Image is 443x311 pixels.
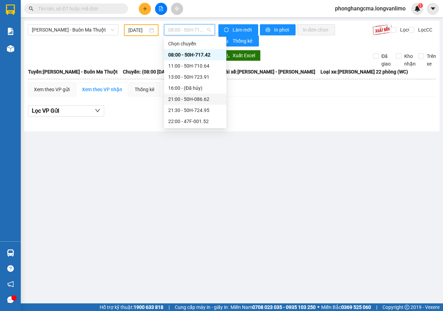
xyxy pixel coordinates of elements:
[168,118,222,125] div: 22:00 - 47F-001.52
[233,26,253,34] span: Làm mới
[405,305,409,310] span: copyright
[317,306,319,309] span: ⚪️
[341,304,371,310] strong: 0369 525 060
[7,265,14,272] span: question-circle
[159,6,163,11] span: file-add
[28,105,104,116] button: Lọc VP Gửi
[430,6,436,12] span: caret-down
[320,68,408,76] span: Loại xe: [PERSON_NAME] 22 phòng (WC)
[321,303,371,311] span: Miền Bắc
[329,4,411,13] span: phonghangcma.longvanlimo
[218,35,259,46] button: bar-chartThống kê
[7,45,14,52] img: warehouse-icon
[401,52,418,68] span: Kho nhận
[168,95,222,103] div: 21:00 - 50H-086.62
[168,84,222,92] div: 16:00 - (Đã hủy)
[123,68,173,76] span: Chuyến: (08:00 [DATE])
[38,5,120,12] input: Tìm tên, số ĐT hoặc mã đơn
[168,62,222,70] div: 11:00 - 50H-710.64
[7,249,14,257] img: warehouse-icon
[223,68,315,76] span: Tài xế: [PERSON_NAME] - [PERSON_NAME]
[418,3,423,8] sup: 1
[100,303,163,311] span: Hỗ trợ kỹ thuật:
[169,303,170,311] span: |
[139,3,151,15] button: plus
[427,3,439,15] button: caret-down
[265,27,271,33] span: printer
[95,108,100,113] span: down
[128,26,148,34] input: 14/10/2025
[171,3,183,15] button: aim
[219,50,261,61] button: downloadXuất Excel
[414,6,421,12] img: icon-new-feature
[174,6,179,11] span: aim
[297,24,335,35] button: In đơn chọn
[7,296,14,303] span: message
[230,303,316,311] span: Miền Nam
[260,24,296,35] button: printerIn phơi
[274,26,290,34] span: In phơi
[32,25,114,35] span: Hồ Chí Minh - Buôn Ma Thuột
[168,73,222,81] div: 13:00 - 50H-723.91
[376,303,377,311] span: |
[168,40,222,47] div: Chọn chuyến
[32,106,59,115] span: Lọc VP Gửi
[372,24,392,35] img: 9k=
[134,304,163,310] strong: 1900 633 818
[252,304,316,310] strong: 0708 023 035 - 0935 103 250
[397,26,415,34] span: Lọc CR
[164,38,226,49] div: Chọn chuyến
[155,3,167,15] button: file-add
[143,6,147,11] span: plus
[135,86,154,93] div: Thống kê
[224,27,230,33] span: sync
[29,6,34,11] span: search
[82,86,122,93] div: Xem theo VP nhận
[419,3,422,8] span: 1
[7,28,14,35] img: solution-icon
[233,37,253,45] span: Thống kê
[28,69,118,75] b: Tuyến: [PERSON_NAME] - Buôn Ma Thuột
[34,86,70,93] div: Xem theo VP gửi
[168,25,210,35] span: 08:00 - 50H-717.42
[424,52,439,68] span: Trên xe
[168,51,222,59] div: 08:00 - 50H-717.42
[379,52,394,68] span: Đã giao
[415,26,433,34] span: Lọc CC
[168,106,222,114] div: 21:30 - 50H-724.95
[6,5,15,15] img: logo-vxr
[175,303,229,311] span: Cung cấp máy in - giấy in:
[218,24,258,35] button: syncLàm mới
[7,281,14,287] span: notification
[224,38,230,44] span: bar-chart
